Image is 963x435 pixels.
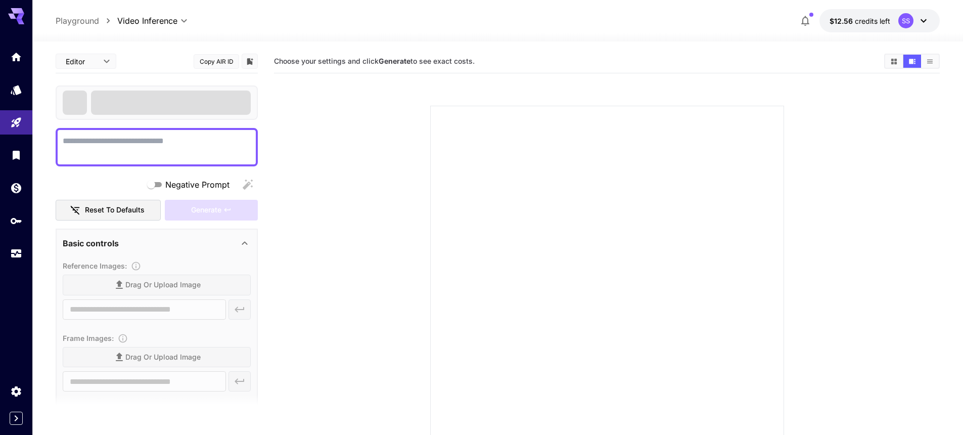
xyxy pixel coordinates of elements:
[903,55,921,68] button: Show videos in video view
[10,182,22,194] div: Wallet
[884,54,940,69] div: Show videos in grid viewShow videos in video viewShow videos in list view
[819,9,940,32] button: $12.55718SS
[10,214,22,227] div: API Keys
[194,54,239,69] button: Copy AIR ID
[66,56,97,67] span: Editor
[10,83,22,96] div: Models
[274,57,475,65] span: Choose your settings and click to see exact costs.
[56,15,99,27] a: Playground
[10,51,22,63] div: Home
[10,247,22,260] div: Usage
[63,231,251,255] div: Basic controls
[855,17,890,25] span: credits left
[885,55,903,68] button: Show videos in grid view
[117,15,177,27] span: Video Inference
[63,237,119,249] p: Basic controls
[921,55,939,68] button: Show videos in list view
[830,16,890,26] div: $12.55718
[379,57,410,65] b: Generate
[898,13,913,28] div: SS
[830,17,855,25] span: $12.56
[165,200,258,221] div: Please fill the prompt
[10,149,22,161] div: Library
[10,412,23,425] button: Expand sidebar
[10,116,22,129] div: Playground
[10,385,22,398] div: Settings
[56,15,117,27] nav: breadcrumb
[245,55,254,67] button: Add to library
[165,179,230,191] span: Negative Prompt
[56,200,161,221] button: Reset to defaults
